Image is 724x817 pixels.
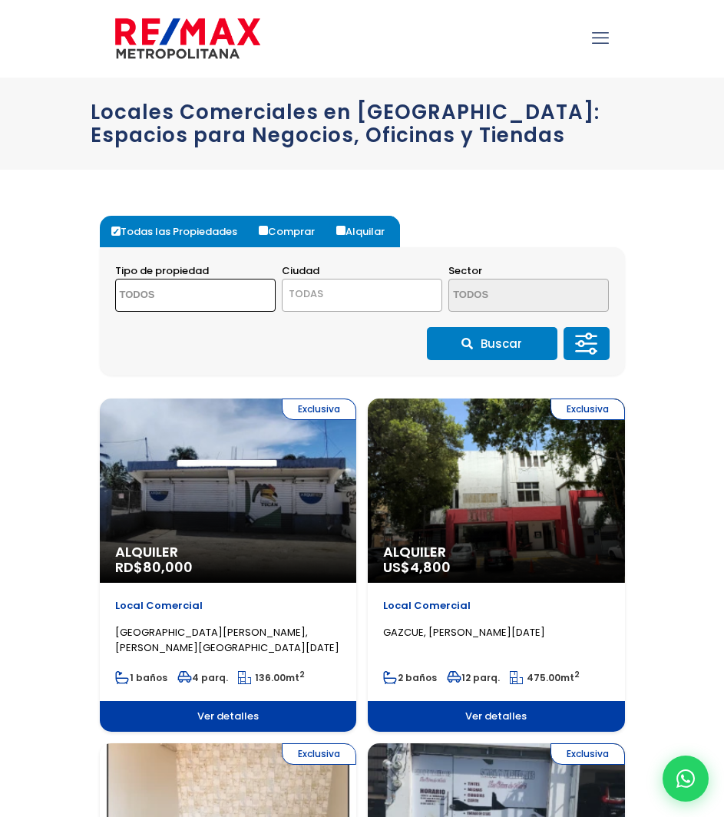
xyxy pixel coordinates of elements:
span: TODAS [283,283,441,305]
textarea: Search [449,279,580,313]
a: Exclusiva Alquiler US$4,800 Local Comercial GAZCUE, [PERSON_NAME][DATE] 2 baños 12 parq. 475.00mt... [368,399,625,732]
sup: 2 [574,669,580,680]
img: remax-metropolitana-logo [115,15,260,61]
label: Alquilar [332,216,400,247]
span: Sector [448,263,482,278]
span: mt [238,671,305,684]
span: Exclusiva [550,743,625,765]
span: 12 parq. [447,671,500,684]
span: US$ [383,557,451,577]
span: Tipo de propiedad [115,263,209,278]
a: Exclusiva Alquiler RD$80,000 Local Comercial [GEOGRAPHIC_DATA][PERSON_NAME], [PERSON_NAME][GEOGRA... [100,399,357,732]
span: TODAS [289,286,323,301]
span: Alquiler [383,544,610,560]
p: Local Comercial [383,598,610,614]
span: GAZCUE, [PERSON_NAME][DATE] [383,625,545,640]
label: Comprar [255,216,330,247]
span: Ver detalles [100,701,357,732]
button: Buscar [427,327,557,360]
sup: 2 [299,669,305,680]
span: Exclusiva [282,399,356,420]
span: Alquiler [115,544,342,560]
span: Ver detalles [368,701,625,732]
textarea: Search [116,279,246,313]
a: mobile menu [587,25,613,51]
input: Comprar [259,226,268,235]
span: 2 baños [383,671,437,684]
span: 475.00 [527,671,560,684]
p: Local Comercial [115,598,342,614]
span: 4 parq. [177,671,228,684]
input: Todas las Propiedades [111,227,121,236]
span: RD$ [115,557,193,577]
span: [GEOGRAPHIC_DATA][PERSON_NAME], [PERSON_NAME][GEOGRAPHIC_DATA][DATE] [115,625,339,655]
span: mt [510,671,580,684]
span: TODAS [282,279,442,312]
input: Alquilar [336,226,345,235]
h1: Locales Comerciales en [GEOGRAPHIC_DATA]: Espacios para Negocios, Oficinas y Tiendas [91,101,634,147]
span: 80,000 [143,557,193,577]
label: Todas las Propiedades [107,216,253,247]
span: 136.00 [255,671,286,684]
span: Exclusiva [550,399,625,420]
span: 1 baños [115,671,167,684]
span: Ciudad [282,263,319,278]
span: Exclusiva [282,743,356,765]
span: 4,800 [410,557,451,577]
